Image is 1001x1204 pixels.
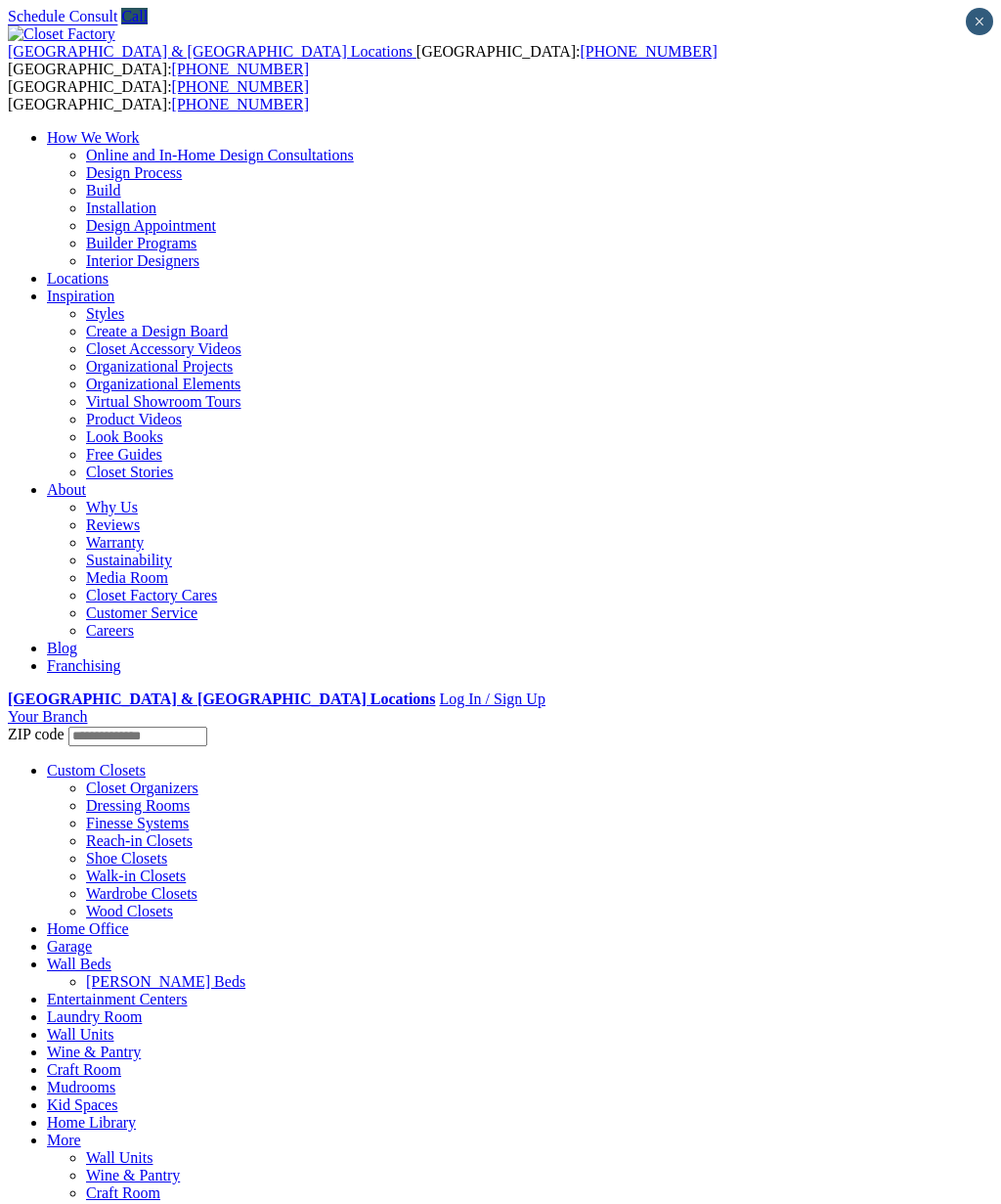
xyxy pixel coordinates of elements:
a: Warranty [86,534,144,551]
a: Franchising [47,657,121,674]
a: Sustainability [86,552,172,568]
a: Craft Room [86,1184,160,1201]
a: Reach-in Closets [86,832,193,849]
a: More menu text will display only on big screen [47,1132,81,1148]
a: Installation [86,200,156,216]
a: Closet Stories [86,464,173,480]
a: Online and In-Home Design Consultations [86,147,354,163]
a: Garage [47,938,92,955]
a: Log In / Sign Up [439,691,544,707]
img: Closet Factory [8,25,115,43]
a: [PERSON_NAME] Beds [86,973,245,990]
a: Wine & Pantry [47,1044,141,1060]
a: [PHONE_NUMBER] [580,43,717,60]
a: Wall Beds [47,956,111,972]
a: Laundry Room [47,1008,142,1025]
span: [GEOGRAPHIC_DATA] & [GEOGRAPHIC_DATA] Locations [8,43,413,60]
a: [PHONE_NUMBER] [172,96,309,112]
a: Craft Room [47,1061,121,1078]
a: [PHONE_NUMBER] [172,78,309,95]
a: [GEOGRAPHIC_DATA] & [GEOGRAPHIC_DATA] Locations [8,691,435,707]
a: Home Library [47,1114,136,1131]
a: Home Office [47,920,129,937]
a: Dressing Rooms [86,797,190,814]
a: Shoe Closets [86,850,167,867]
span: ZIP code [8,726,65,742]
a: Virtual Showroom Tours [86,393,241,410]
a: Schedule Consult [8,8,117,24]
a: Why Us [86,499,138,515]
a: Careers [86,622,134,639]
input: Enter your Zip code [68,727,207,746]
span: [GEOGRAPHIC_DATA]: [GEOGRAPHIC_DATA]: [8,78,309,112]
a: Look Books [86,428,163,445]
a: Interior Designers [86,252,199,269]
a: Mudrooms [47,1079,115,1095]
a: Your Branch [8,708,87,725]
a: Finesse Systems [86,815,189,831]
a: Closet Organizers [86,780,198,796]
a: Free Guides [86,446,162,463]
a: Blog [47,640,77,656]
a: Reviews [86,516,140,533]
a: Closet Accessory Videos [86,340,241,357]
a: About [47,481,86,498]
a: Wardrobe Closets [86,885,197,902]
a: Create a Design Board [86,323,228,339]
a: Customer Service [86,604,197,621]
a: [PHONE_NUMBER] [172,61,309,77]
a: Build [86,182,121,199]
a: Wall Units [47,1026,113,1043]
a: Wine & Pantry [86,1167,180,1183]
a: Custom Closets [47,762,146,779]
a: Inspiration [47,288,114,304]
a: Entertainment Centers [47,991,188,1007]
a: Product Videos [86,411,182,427]
a: Closet Factory Cares [86,587,217,603]
a: Locations [47,270,109,287]
a: Wall Units [86,1149,152,1166]
a: Media Room [86,569,168,586]
a: Design Process [86,164,182,181]
a: Walk-in Closets [86,868,186,884]
a: Organizational Elements [86,376,240,392]
a: Kid Spaces [47,1096,117,1113]
button: Close [966,8,993,35]
a: Call [121,8,148,24]
a: Wood Closets [86,903,173,919]
a: Styles [86,305,124,322]
a: Design Appointment [86,217,216,234]
span: [GEOGRAPHIC_DATA]: [GEOGRAPHIC_DATA]: [8,43,718,77]
a: Builder Programs [86,235,196,251]
a: How We Work [47,129,140,146]
a: [GEOGRAPHIC_DATA] & [GEOGRAPHIC_DATA] Locations [8,43,416,60]
a: Organizational Projects [86,358,233,375]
